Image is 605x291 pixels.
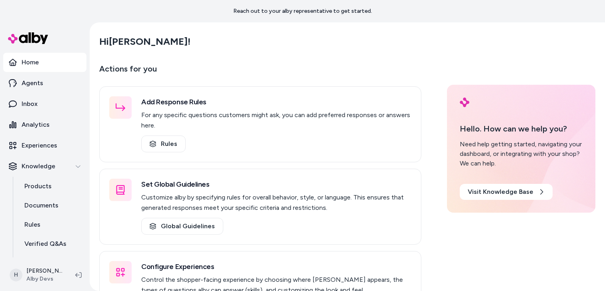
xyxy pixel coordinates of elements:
button: Knowledge [3,157,86,176]
p: Verified Q&As [24,239,66,249]
a: Documents [16,196,86,215]
span: Alby Devs [26,275,62,283]
a: Visit Knowledge Base [460,184,553,200]
a: Agents [3,74,86,93]
a: Inbox [3,94,86,114]
button: H[PERSON_NAME]Alby Devs [5,262,69,288]
a: Products [16,177,86,196]
h3: Set Global Guidelines [141,179,411,190]
a: Analytics [3,115,86,134]
a: Experiences [3,136,86,155]
img: alby Logo [8,32,48,44]
p: Actions for you [99,62,421,82]
img: alby Logo [460,98,469,107]
p: Experiences [22,141,57,150]
p: Home [22,58,39,67]
p: [PERSON_NAME] [26,267,62,275]
a: Rules [141,136,186,152]
p: Analytics [22,120,50,130]
a: Home [3,53,86,72]
a: Verified Q&As [16,234,86,253]
p: Inbox [22,99,38,109]
h3: Add Response Rules [141,96,411,108]
a: Global Guidelines [141,218,223,235]
span: H [10,269,22,281]
p: Documents [24,201,58,210]
p: Rules [24,220,40,229]
p: Products [24,181,52,191]
p: Customize alby by specifying rules for overall behavior, style, or language. This ensures that ge... [141,192,411,213]
p: Agents [22,78,43,88]
a: Rules [16,215,86,234]
p: Knowledge [22,161,55,171]
p: Hello. How can we help you? [460,123,583,135]
div: Need help getting started, navigating your dashboard, or integrating with your shop? We can help. [460,140,583,168]
h2: Hi [PERSON_NAME] ! [99,36,190,48]
p: Reach out to your alby representative to get started. [233,7,372,15]
p: For any specific questions customers might ask, you can add preferred responses or answers here. [141,110,411,131]
h3: Configure Experiences [141,261,411,272]
a: Reviews [16,253,86,273]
